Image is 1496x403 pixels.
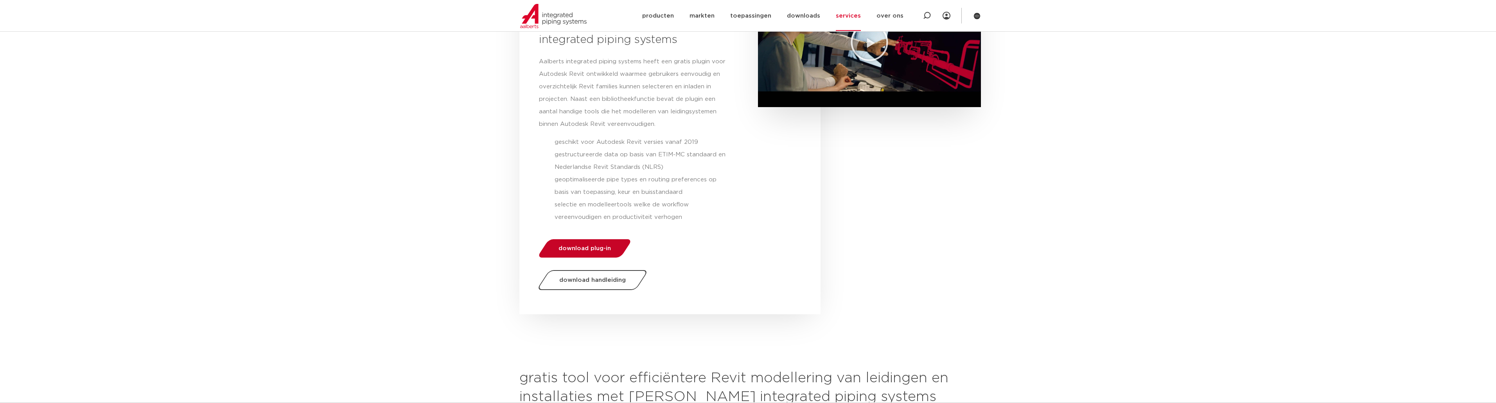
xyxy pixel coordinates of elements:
[559,277,626,283] span: download handleiding
[690,1,715,31] a: markten
[642,1,903,31] nav: Menu
[730,1,771,31] a: toepassingen
[539,56,731,131] p: Aalberts integrated piping systems heeft een gratis plugin voor Autodesk Revit ontwikkeld waarmee...
[555,136,731,149] li: geschikt voor Autodesk Revit versies vanaf 2019
[537,239,632,258] a: download plug-in
[642,1,674,31] a: producten
[555,174,731,199] li: geoptimaliseerde pipe types en routing preferences op basis van toepassing, keur en buisstandaard
[876,1,903,31] a: over ons
[555,149,731,174] li: gestructureerde data op basis van ETIM-MC standaard en Nederlandse Revit Standards (NLRS)
[850,23,889,62] div: Video afspelen
[536,270,648,290] a: download handleiding
[559,245,611,251] span: download plug-in
[555,199,731,224] li: selectie en modelleertools welke de workflow vereenvoudigen en productiviteit verhogen
[787,1,820,31] a: downloads
[836,1,861,31] a: services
